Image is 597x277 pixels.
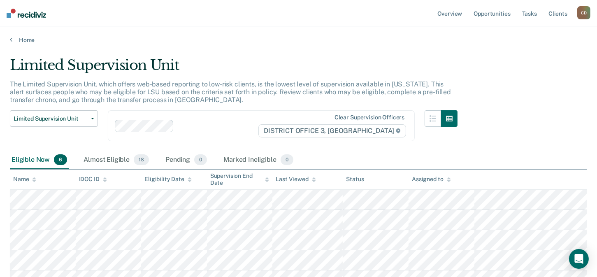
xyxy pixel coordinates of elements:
[10,110,98,127] button: Limited Supervision Unit
[210,172,269,186] div: Supervision End Date
[194,154,207,165] span: 0
[258,124,406,137] span: DISTRICT OFFICE 3, [GEOGRAPHIC_DATA]
[7,9,46,18] img: Recidiviz
[577,6,590,19] button: CD
[164,151,209,169] div: Pending0
[281,154,293,165] span: 0
[10,80,451,104] p: The Limited Supervision Unit, which offers web-based reporting to low-risk clients, is the lowest...
[10,36,587,44] a: Home
[276,176,316,183] div: Last Viewed
[134,154,149,165] span: 18
[54,154,67,165] span: 6
[569,249,589,269] div: Open Intercom Messenger
[14,115,88,122] span: Limited Supervision Unit
[82,151,151,169] div: Almost Eligible18
[412,176,451,183] div: Assigned to
[13,176,36,183] div: Name
[10,57,458,80] div: Limited Supervision Unit
[10,151,69,169] div: Eligible Now6
[577,6,590,19] div: C D
[222,151,295,169] div: Marked Ineligible0
[335,114,404,121] div: Clear supervision officers
[79,176,107,183] div: IDOC ID
[346,176,364,183] div: Status
[144,176,192,183] div: Eligibility Date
